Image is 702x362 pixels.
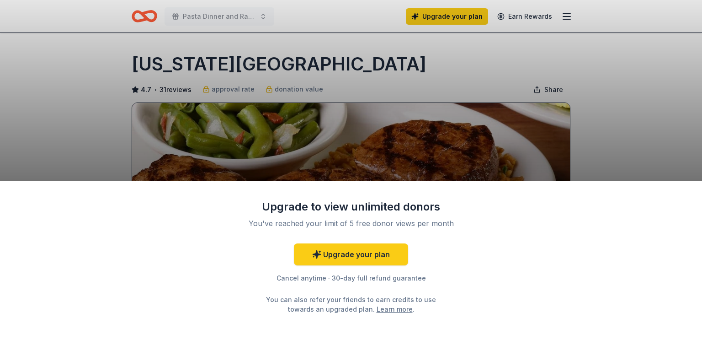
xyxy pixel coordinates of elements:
[258,295,444,314] div: You can also refer your friends to earn credits to use towards an upgraded plan. .
[377,304,413,314] a: Learn more
[294,243,408,265] a: Upgrade your plan
[232,273,470,284] div: Cancel anytime · 30-day full refund guarantee
[232,200,470,214] div: Upgrade to view unlimited donors
[243,218,459,229] div: You've reached your limit of 5 free donor views per month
